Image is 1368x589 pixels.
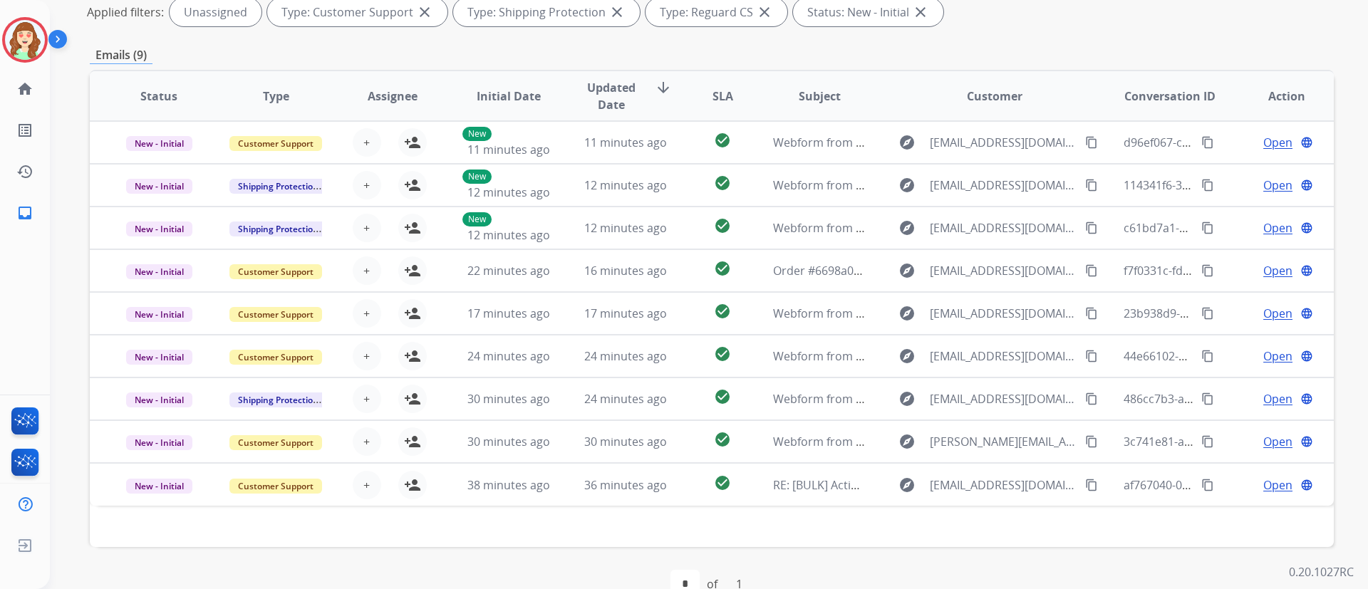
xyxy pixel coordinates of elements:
[353,427,381,456] button: +
[462,170,492,184] p: New
[404,134,421,151] mat-icon: person_add
[773,135,1096,150] span: Webform from [EMAIL_ADDRESS][DOMAIN_NAME] on [DATE]
[126,136,192,151] span: New - Initial
[1124,477,1339,493] span: af767040-0686-4861-a6d3-4e9a8d34105f
[404,305,421,322] mat-icon: person_add
[584,434,667,449] span: 30 minutes ago
[229,479,322,494] span: Customer Support
[898,134,916,151] mat-icon: explore
[16,163,33,180] mat-icon: history
[930,390,1077,407] span: [EMAIL_ADDRESS][DOMAIN_NAME]
[584,477,667,493] span: 36 minutes ago
[1263,134,1292,151] span: Open
[1300,179,1313,192] mat-icon: language
[126,179,192,194] span: New - Initial
[584,135,667,150] span: 11 minutes ago
[404,262,421,279] mat-icon: person_add
[1085,221,1098,234] mat-icon: content_copy
[126,392,192,407] span: New - Initial
[1201,136,1214,149] mat-icon: content_copy
[714,388,731,405] mat-icon: check_circle
[714,132,731,149] mat-icon: check_circle
[898,219,916,236] mat-icon: explore
[126,350,192,365] span: New - Initial
[126,435,192,450] span: New - Initial
[467,227,550,243] span: 12 minutes ago
[1289,563,1354,580] p: 0.20.1027RC
[404,390,421,407] mat-icon: person_add
[712,88,733,105] span: SLA
[773,391,1096,407] span: Webform from [EMAIL_ADDRESS][DOMAIN_NAME] on [DATE]
[1201,392,1214,405] mat-icon: content_copy
[912,4,929,21] mat-icon: close
[126,479,192,494] span: New - Initial
[467,391,550,407] span: 30 minutes ago
[930,476,1077,494] span: [EMAIL_ADDRESS][DOMAIN_NAME]
[16,80,33,98] mat-icon: home
[404,433,421,450] mat-icon: person_add
[353,128,381,157] button: +
[584,391,667,407] span: 24 minutes ago
[584,220,667,236] span: 12 minutes ago
[1124,220,1346,236] span: c61bd7a1-7d1d-4a8c-abe4-5814d7c92b70
[898,177,916,194] mat-icon: explore
[608,4,626,21] mat-icon: close
[1300,136,1313,149] mat-icon: language
[363,305,370,322] span: +
[930,433,1077,450] span: [PERSON_NAME][EMAIL_ADDRESS][DOMAIN_NAME]
[467,263,550,278] span: 22 minutes ago
[1263,177,1292,194] span: Open
[1201,435,1214,448] mat-icon: content_copy
[1201,264,1214,277] mat-icon: content_copy
[898,390,916,407] mat-icon: explore
[1201,221,1214,234] mat-icon: content_copy
[90,46,152,64] p: Emails (9)
[229,392,327,407] span: Shipping Protection
[353,385,381,413] button: +
[898,476,916,494] mat-icon: explore
[353,471,381,499] button: +
[404,219,421,236] mat-icon: person_add
[1085,350,1098,363] mat-icon: content_copy
[773,348,1096,364] span: Webform from [EMAIL_ADDRESS][DOMAIN_NAME] on [DATE]
[584,177,667,193] span: 12 minutes ago
[467,348,550,364] span: 24 minutes ago
[1300,221,1313,234] mat-icon: language
[229,136,322,151] span: Customer Support
[363,476,370,494] span: +
[1263,476,1292,494] span: Open
[714,174,731,192] mat-icon: check_circle
[353,171,381,199] button: +
[363,433,370,450] span: +
[263,88,289,105] span: Type
[467,142,550,157] span: 11 minutes ago
[1263,390,1292,407] span: Open
[930,134,1077,151] span: [EMAIL_ADDRESS][DOMAIN_NAME]
[462,127,492,141] p: New
[353,299,381,328] button: +
[1085,435,1098,448] mat-icon: content_copy
[467,306,550,321] span: 17 minutes ago
[1085,479,1098,491] mat-icon: content_copy
[1085,307,1098,320] mat-icon: content_copy
[773,263,969,278] span: Order #6698a040560000c110cbd797
[773,477,1134,493] span: RE: [BULK] Action required: Extend claim approved for replacement
[799,88,841,105] span: Subject
[1300,435,1313,448] mat-icon: language
[655,79,672,96] mat-icon: arrow_downward
[229,435,322,450] span: Customer Support
[467,184,550,200] span: 12 minutes ago
[1124,135,1335,150] span: d96ef067-c85a-4638-bc89-8f5eb830f48e
[477,88,541,105] span: Initial Date
[229,350,322,365] span: Customer Support
[930,262,1077,279] span: [EMAIL_ADDRESS][DOMAIN_NAME]
[5,20,45,60] img: avatar
[363,219,370,236] span: +
[714,217,731,234] mat-icon: check_circle
[363,177,370,194] span: +
[1300,350,1313,363] mat-icon: language
[1263,305,1292,322] span: Open
[756,4,773,21] mat-icon: close
[773,306,1096,321] span: Webform from [EMAIL_ADDRESS][DOMAIN_NAME] on [DATE]
[140,88,177,105] span: Status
